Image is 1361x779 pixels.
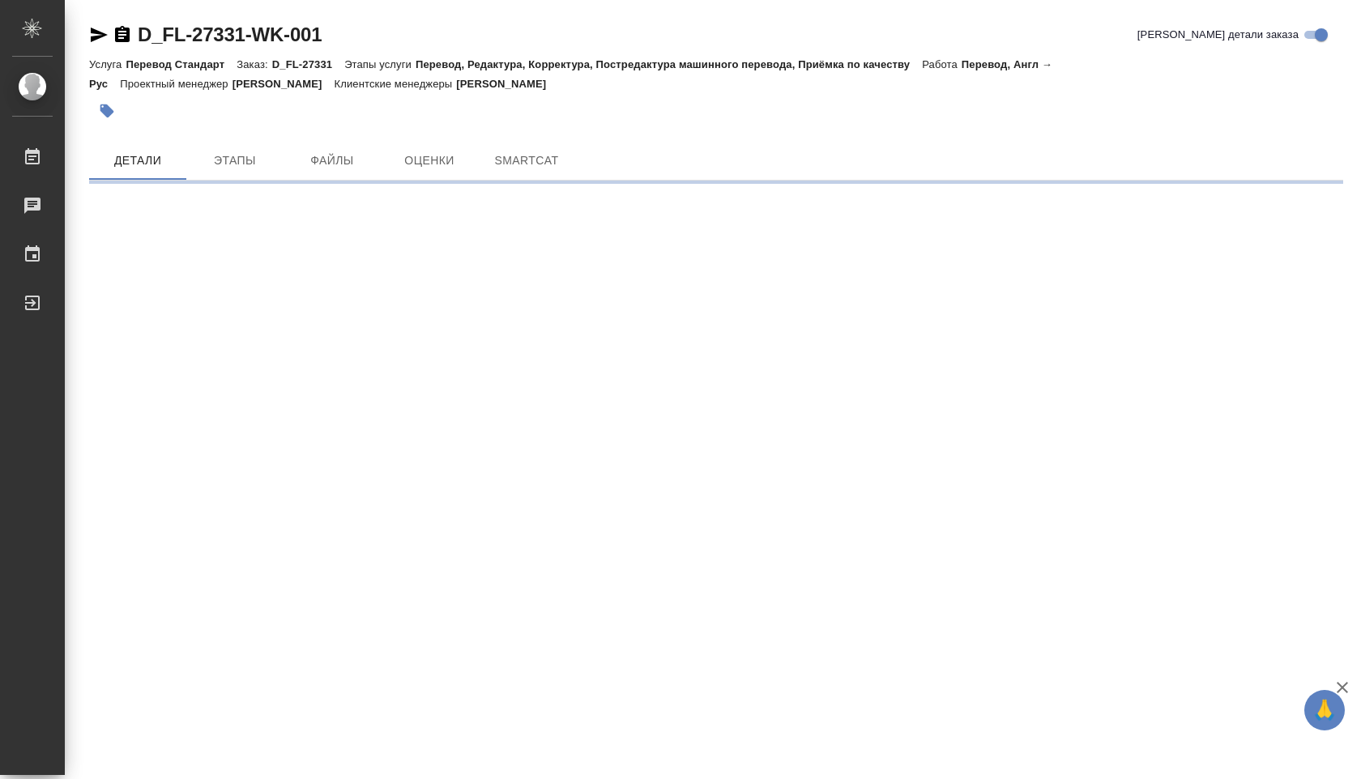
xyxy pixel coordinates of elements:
p: Этапы услуги [344,58,416,70]
button: 🙏 [1304,690,1345,730]
p: Заказ: [237,58,271,70]
span: Детали [99,151,177,171]
p: [PERSON_NAME] [456,78,558,90]
span: Этапы [196,151,274,171]
p: Услуга [89,58,126,70]
p: Клиентские менеджеры [335,78,457,90]
span: [PERSON_NAME] детали заказа [1137,27,1299,43]
p: Проектный менеджер [120,78,232,90]
a: D_FL-27331-WK-001 [138,23,322,45]
p: [PERSON_NAME] [233,78,335,90]
button: Скопировать ссылку для ЯМессенджера [89,25,109,45]
p: Перевод, Редактура, Корректура, Постредактура машинного перевода, Приёмка по качеству [416,58,922,70]
p: D_FL-27331 [272,58,344,70]
p: Работа [922,58,962,70]
button: Добавить тэг [89,93,125,129]
span: Оценки [390,151,468,171]
span: 🙏 [1311,693,1338,727]
p: Перевод Стандарт [126,58,237,70]
button: Скопировать ссылку [113,25,132,45]
span: Файлы [293,151,371,171]
span: SmartCat [488,151,565,171]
